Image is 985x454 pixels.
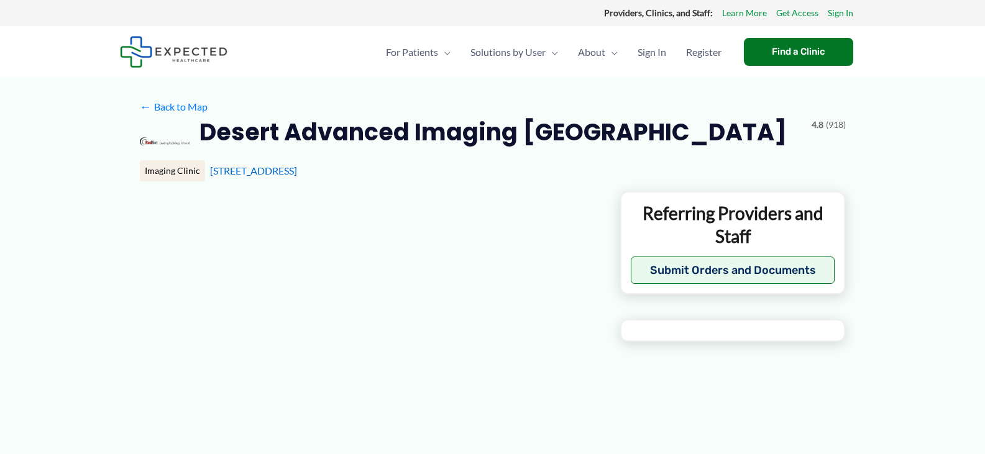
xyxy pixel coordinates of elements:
[605,30,618,74] span: Menu Toggle
[199,117,787,147] h2: Desert Advanced Imaging [GEOGRAPHIC_DATA]
[140,160,205,181] div: Imaging Clinic
[460,30,568,74] a: Solutions by UserMenu Toggle
[676,30,731,74] a: Register
[386,30,438,74] span: For Patients
[828,5,853,21] a: Sign In
[638,30,666,74] span: Sign In
[744,38,853,66] a: Find a Clinic
[628,30,676,74] a: Sign In
[376,30,731,74] nav: Primary Site Navigation
[568,30,628,74] a: AboutMenu Toggle
[812,117,823,133] span: 4.8
[604,7,713,18] strong: Providers, Clinics, and Staff:
[546,30,558,74] span: Menu Toggle
[578,30,605,74] span: About
[722,5,767,21] a: Learn More
[140,101,152,112] span: ←
[470,30,546,74] span: Solutions by User
[210,165,297,176] a: [STREET_ADDRESS]
[438,30,451,74] span: Menu Toggle
[631,202,835,247] p: Referring Providers and Staff
[376,30,460,74] a: For PatientsMenu Toggle
[631,257,835,284] button: Submit Orders and Documents
[686,30,722,74] span: Register
[776,5,818,21] a: Get Access
[826,117,846,133] span: (918)
[140,98,208,116] a: ←Back to Map
[120,36,227,68] img: Expected Healthcare Logo - side, dark font, small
